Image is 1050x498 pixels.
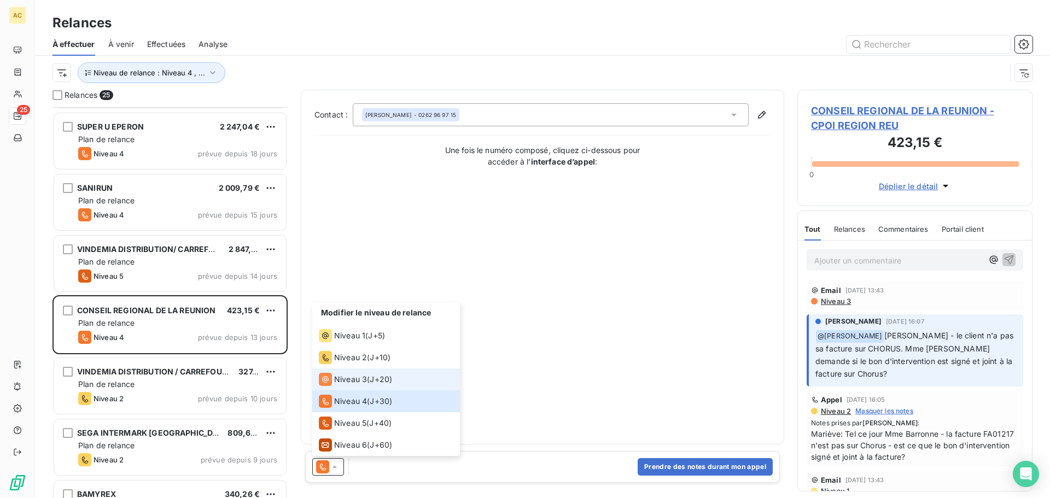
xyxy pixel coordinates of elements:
[94,455,124,464] span: Niveau 2
[334,330,365,341] span: Niveau 1
[78,134,135,144] span: Plan de relance
[9,107,26,125] a: 25
[77,306,216,315] span: CONSEIL REGIONAL DE LA REUNION
[319,329,385,342] div: (
[862,419,918,427] span: [PERSON_NAME]
[77,428,230,437] span: SEGA INTERMARK [GEOGRAPHIC_DATA]
[201,455,277,464] span: prévue depuis 9 jours
[52,39,95,50] span: À effectuer
[198,333,277,342] span: prévue depuis 13 jours
[821,476,841,484] span: Email
[229,244,269,254] span: 2 847,04 €
[370,440,392,450] span: J+60 )
[319,438,392,452] div: (
[825,317,882,326] span: [PERSON_NAME]
[77,183,113,192] span: SANIRUN
[78,196,135,205] span: Plan de relance
[369,418,392,429] span: J+40 )
[78,62,225,83] button: Niveau de relance : Niveau 4 , ...
[334,396,367,407] span: Niveau 4
[845,287,884,294] span: [DATE] 13:43
[94,394,124,403] span: Niveau 2
[78,318,135,327] span: Plan de relance
[220,122,260,131] span: 2 247,04 €
[821,286,841,295] span: Email
[94,272,124,280] span: Niveau 5
[78,379,135,389] span: Plan de relance
[9,7,26,24] div: AC
[319,395,392,408] div: (
[334,418,366,429] span: Niveau 5
[77,244,259,254] span: VINDEMIA DISTRIBUTION/ CARREFOUR LE PORT
[94,68,205,77] span: Niveau de relance : Niveau 4 , ...
[531,157,596,166] strong: interface d’appel
[65,90,97,101] span: Relances
[368,330,385,341] span: J+5 )
[52,13,112,33] h3: Relances
[17,105,30,115] span: 25
[820,297,851,306] span: Niveau 3
[370,352,390,363] span: J+10 )
[147,39,186,50] span: Effectuées
[334,374,367,385] span: Niveau 3
[77,367,318,376] span: VINDEMIA DISTRIBUTION / CARREFOUR MARKET TERRE ROUGE
[815,331,1016,378] span: [PERSON_NAME] - le client n'a pas sa facture sur CHORUS. Mme [PERSON_NAME] demande si le bon d'in...
[811,418,1019,428] span: Notes prises par :
[370,396,392,407] span: J+30 )
[219,183,260,192] span: 2 009,79 €
[9,474,26,491] img: Logo LeanPay
[886,318,924,325] span: [DATE] 16:07
[1013,461,1039,487] div: Open Intercom Messenger
[804,225,821,233] span: Tout
[855,406,913,416] span: Masquer les notes
[365,111,456,119] div: - 0262 96 97 15
[321,308,431,317] span: Modifier le niveau de relance
[94,333,124,342] span: Niveau 4
[314,109,353,120] label: Contact :
[847,396,885,403] span: [DATE] 16:05
[319,417,392,430] div: (
[820,407,851,415] span: Niveau 2
[52,107,288,498] div: grid
[821,395,842,404] span: Appel
[811,103,1019,133] span: CONSEIL REGIONAL DE LA REUNION - CPOI REGION REU
[319,373,392,386] div: (
[834,225,865,233] span: Relances
[942,225,984,233] span: Portail client
[334,440,367,450] span: Niveau 6
[78,257,135,266] span: Plan de relance
[238,367,272,376] span: 327,65 €
[811,428,1019,462] span: Mariève: Tel ce jour Mme Barronne - la facture FA01217 n'est pas sur Chorus - est ce que le bon d...
[108,39,134,50] span: À venir
[198,210,277,219] span: prévue depuis 15 jours
[876,180,955,192] button: Déplier le détail
[811,133,1019,155] h3: 423,15 €
[198,394,277,403] span: prévue depuis 10 jours
[227,306,260,315] span: 423,15 €
[100,90,113,100] span: 25
[845,477,884,483] span: [DATE] 13:43
[334,352,367,363] span: Niveau 2
[319,351,390,364] div: (
[77,122,144,131] span: SUPER U EPERON
[433,144,652,167] p: Une fois le numéro composé, cliquez ci-dessous pour accéder à l’ :
[370,374,392,385] span: J+20 )
[847,36,1011,53] input: Rechercher
[809,170,814,179] span: 0
[365,111,412,119] span: [PERSON_NAME]
[227,428,262,437] span: 809,67 €
[879,180,938,192] span: Déplier le détail
[78,441,135,450] span: Plan de relance
[94,210,124,219] span: Niveau 4
[94,149,124,158] span: Niveau 4
[820,487,849,495] span: Niveau 1
[878,225,929,233] span: Commentaires
[198,149,277,158] span: prévue depuis 18 jours
[199,39,227,50] span: Analyse
[638,458,773,476] button: Prendre des notes durant mon appel
[816,330,884,343] span: @ [PERSON_NAME]
[198,272,277,280] span: prévue depuis 14 jours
